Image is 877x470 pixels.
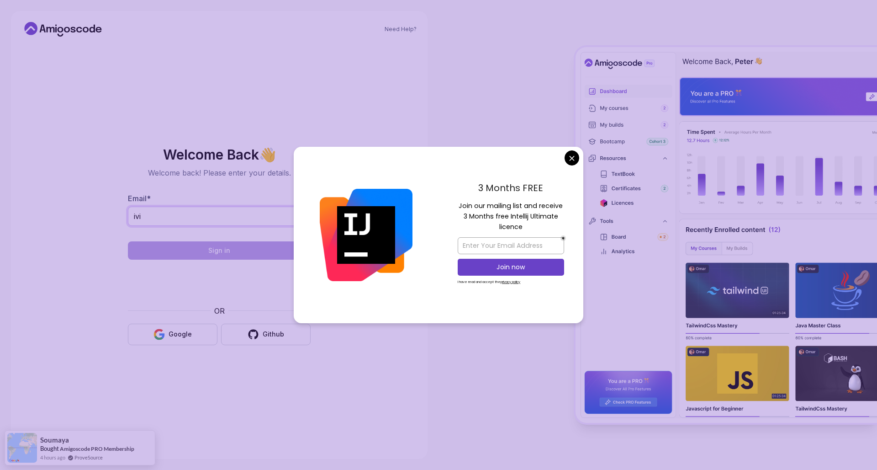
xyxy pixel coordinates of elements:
[128,241,311,260] button: Sign in
[40,445,59,452] span: Bought
[221,324,311,345] button: Github
[385,26,417,33] a: Need Help?
[22,22,104,37] a: Home link
[263,330,284,339] div: Github
[257,144,279,165] span: 👋
[7,433,37,463] img: provesource social proof notification image
[74,454,103,461] a: ProveSource
[169,330,192,339] div: Google
[128,194,151,203] label: Email *
[576,47,877,423] img: Amigoscode Dashboard
[150,265,288,300] iframe: Widget containing checkbox for hCaptcha security challenge
[128,207,311,226] input: Enter your email
[128,324,217,345] button: Google
[40,436,69,444] span: soumaya
[40,454,65,461] span: 4 hours ago
[60,445,134,452] a: Amigoscode PRO Membership
[208,246,230,255] div: Sign in
[128,167,311,178] p: Welcome back! Please enter your details.
[128,147,311,162] h2: Welcome Back
[214,305,225,316] p: OR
